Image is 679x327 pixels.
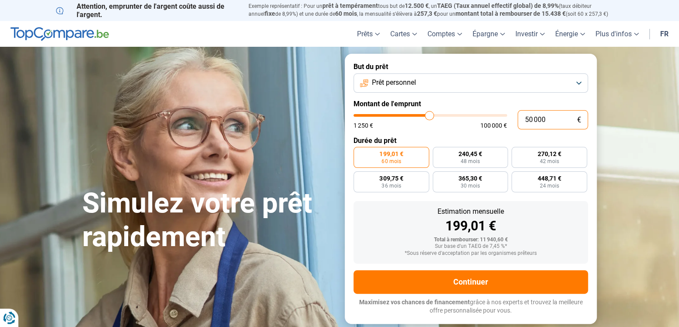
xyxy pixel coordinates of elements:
[417,10,437,17] span: 257,3 €
[550,21,590,47] a: Énergie
[360,237,581,243] div: Total à rembourser: 11 940,60 €
[360,208,581,215] div: Estimation mensuelle
[82,187,334,254] h1: Simulez votre prêt rapidement
[353,270,588,294] button: Continuer
[359,299,470,306] span: Maximisez vos chances de financement
[360,244,581,250] div: Sur base d'un TAEG de 7,45 %*
[385,21,422,47] a: Cartes
[353,298,588,315] p: grâce à nos experts et trouvez la meilleure offre personnalisée pour vous.
[353,136,588,145] label: Durée du prêt
[538,151,561,157] span: 270,12 €
[458,175,482,181] span: 365,30 €
[540,183,559,188] span: 24 mois
[322,2,378,9] span: prêt à tempérament
[379,151,403,157] span: 199,01 €
[360,250,581,257] div: *Sous réserve d'acceptation par les organismes prêteurs
[540,159,559,164] span: 42 mois
[381,183,401,188] span: 36 mois
[372,78,416,87] span: Prêt personnel
[422,21,467,47] a: Comptes
[455,10,566,17] span: montant total à rembourser de 15.438 €
[352,21,385,47] a: Prêts
[577,116,581,124] span: €
[353,122,373,129] span: 1 250 €
[461,159,480,164] span: 48 mois
[510,21,550,47] a: Investir
[480,122,507,129] span: 100 000 €
[538,175,561,181] span: 448,71 €
[590,21,644,47] a: Plus d'infos
[379,175,403,181] span: 309,75 €
[381,159,401,164] span: 60 mois
[360,219,581,233] div: 199,01 €
[353,100,588,108] label: Montant de l'emprunt
[353,73,588,93] button: Prêt personnel
[353,63,588,71] label: But du prêt
[461,183,480,188] span: 30 mois
[56,2,238,19] p: Attention, emprunter de l'argent coûte aussi de l'argent.
[405,2,429,9] span: 12.500 €
[467,21,510,47] a: Épargne
[265,10,275,17] span: fixe
[10,27,109,41] img: TopCompare
[335,10,357,17] span: 60 mois
[655,21,674,47] a: fr
[248,2,623,18] p: Exemple représentatif : Pour un tous but de , un (taux débiteur annuel de 8,99%) et une durée de ...
[458,151,482,157] span: 240,45 €
[437,2,559,9] span: TAEG (Taux annuel effectif global) de 8,99%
